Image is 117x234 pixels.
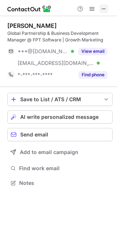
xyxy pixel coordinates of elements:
[19,180,110,186] span: Notes
[20,114,99,120] span: AI write personalized message
[78,48,107,55] button: Reveal Button
[7,146,113,159] button: Add to email campaign
[7,178,113,188] button: Notes
[20,132,48,138] span: Send email
[7,22,57,29] div: [PERSON_NAME]
[18,60,94,66] span: [EMAIL_ADDRESS][DOMAIN_NAME]
[19,165,110,172] span: Find work email
[7,163,113,173] button: Find work email
[78,71,107,78] button: Reveal Button
[7,128,113,141] button: Send email
[7,4,52,13] img: ContactOut v5.3.10
[18,48,68,55] span: ***@[DOMAIN_NAME]
[20,149,78,155] span: Add to email campaign
[7,93,113,106] button: save-profile-one-click
[20,96,100,102] div: Save to List / ATS / CRM
[7,30,113,43] div: Global Partnership & Business Development Manager @ FPT Software | Growth Marketing
[7,110,113,124] button: AI write personalized message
